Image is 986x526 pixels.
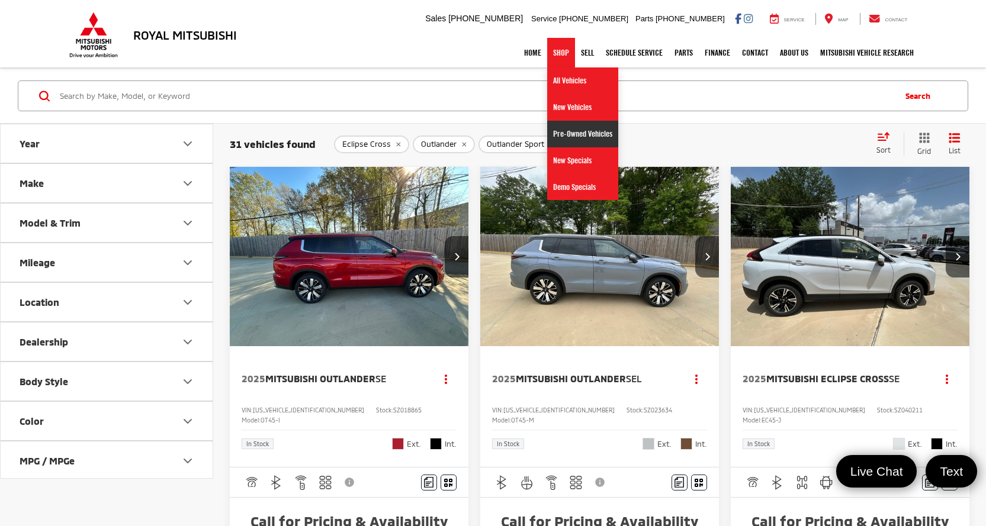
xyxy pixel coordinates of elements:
[904,132,940,156] button: Grid View
[844,463,909,479] span: Live Chat
[730,167,971,346] div: 2025 Mitsubishi Eclipse Cross SE 0
[445,236,468,277] button: Next image
[627,406,644,414] span: Stock:
[547,67,618,94] a: All Vehicles
[917,146,931,156] span: Grid
[20,296,59,308] div: Location
[436,369,457,389] button: Actions
[294,475,309,490] img: Remote Start
[908,438,922,450] span: Ext.
[730,167,971,346] a: 2025 Mitsubishi Eclipse Cross SE2025 Mitsubishi Eclipse Cross SE2025 Mitsubishi Eclipse Cross SE2...
[230,138,316,150] span: 31 vehicles found
[318,475,333,490] img: 3rd Row Seating
[675,477,684,487] img: Comments
[745,475,760,490] img: Adaptive Cruise Control
[181,216,195,230] div: Model & Trim
[242,373,265,384] span: 2025
[20,217,81,228] div: Model & Trim
[695,374,698,383] span: dropdown dots
[926,455,977,488] a: Text
[20,455,75,466] div: MPG / MPGe
[511,417,534,424] span: OT45-M
[253,406,364,414] span: [US_VEHICLE_IDENTIFICATION_NUMBER]
[425,14,446,23] span: Sales
[893,438,905,450] span: White Diamond
[494,475,509,490] img: Bluetooth®
[181,335,195,349] div: Dealership
[181,256,195,270] div: Mileage
[480,167,720,346] a: 2025 Mitsubishi Outlander SEL2025 Mitsubishi Outlander SEL2025 Mitsubishi Outlander SEL2025 Mitsu...
[445,438,457,450] span: Int.
[1,322,214,361] button: DealershipDealership
[736,38,774,67] a: Contact
[1,441,214,480] button: MPG / MPGeMPG / MPGe
[544,475,559,490] img: Remote Start
[242,406,253,414] span: VIN:
[480,167,720,347] img: 2025 Mitsubishi Outlander SEL
[575,38,600,67] a: Sell
[699,38,736,67] a: Finance
[925,477,934,487] img: Comments
[342,140,391,149] span: Eclipse Cross
[20,138,40,149] div: Year
[20,178,44,189] div: Make
[59,82,894,110] input: Search by Make, Model, or Keyword
[934,463,969,479] span: Text
[695,236,719,277] button: Next image
[1,204,214,242] button: Model & TrimModel & Trim
[860,13,917,25] a: Contact
[229,167,470,347] img: 2025 Mitsubishi Outlander SE
[894,406,923,414] span: SZ040211
[743,373,766,384] span: 2025
[1,362,214,401] button: Body StyleBody Style
[547,174,618,200] a: Demo Specials
[181,375,195,389] div: Body Style
[421,140,457,149] span: Outlander
[269,475,284,490] img: Bluetooth®
[229,167,470,346] div: 2025 Mitsubishi Outlander SE 0
[480,167,720,346] div: 2025 Mitsubishi Outlander SEL 0
[424,477,433,487] img: Comments
[478,135,563,153] button: remove Outlander%20Sport
[1,243,214,282] button: MileageMileage
[946,374,948,383] span: dropdown dots
[67,12,120,58] img: Mitsubishi
[503,406,615,414] span: [US_VEHICLE_IDENTIFICATION_NUMBER]
[181,295,195,309] div: Location
[20,376,68,387] div: Body Style
[1,164,214,202] button: MakeMake
[937,369,958,389] button: Actions
[730,167,971,347] img: 2025 Mitsubishi Eclipse Cross SE
[244,475,259,490] img: Adaptive Cruise Control
[761,13,814,25] a: Service
[133,28,237,41] h3: Royal Mitsubishi
[242,372,424,385] a: 2025Mitsubishi OutlanderSE
[590,470,611,495] button: View Disclaimer
[1,402,214,440] button: ColorColor
[691,475,707,490] button: Window Sticker
[487,140,544,149] span: Outlander Sport
[181,137,195,151] div: Year
[744,14,753,23] a: Instagram: Click to visit our Instagram page
[877,406,894,414] span: Stock:
[492,417,511,424] span: Model:
[375,373,386,384] span: SE
[695,477,703,487] i: Window Sticker
[922,475,938,490] button: Comments
[657,438,672,450] span: Ext.
[889,373,900,384] span: SE
[838,17,848,22] span: Map
[492,406,503,414] span: VIN:
[931,438,943,450] span: Black
[672,475,688,490] button: Comments
[626,373,642,384] span: SEL
[669,38,699,67] a: Parts: Opens in a new tab
[519,475,534,490] img: Heated Steering Wheel
[695,438,707,450] span: Int.
[441,475,457,490] button: Window Sticker
[445,374,447,383] span: dropdown dots
[340,470,360,495] button: View Disclaimer
[430,438,442,450] span: Black
[20,415,44,427] div: Color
